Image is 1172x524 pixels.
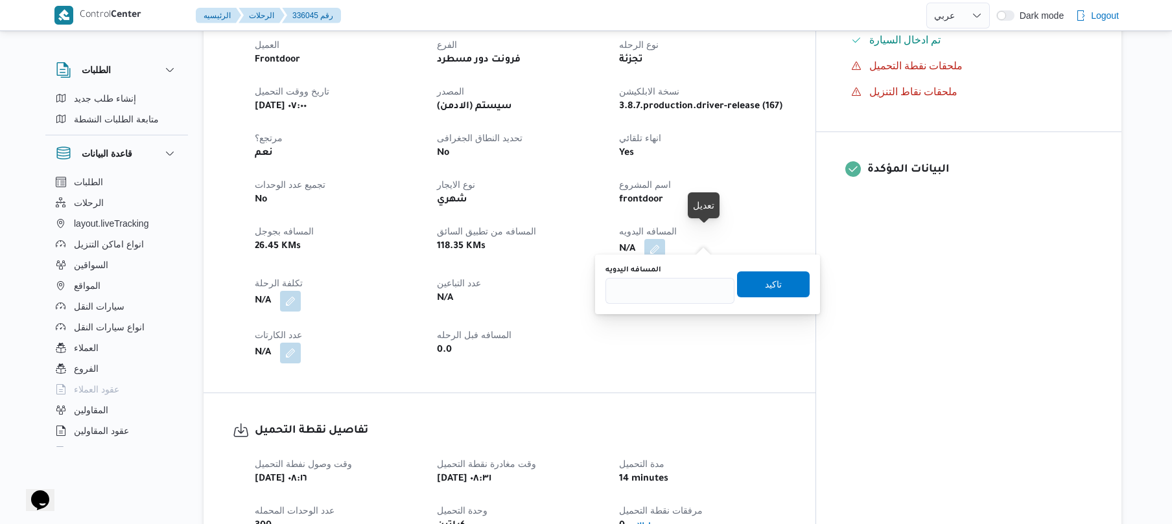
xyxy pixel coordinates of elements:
span: اسم المشروع [619,179,671,190]
button: عقود المقاولين [51,420,183,441]
b: فرونت دور مسطرد [437,52,521,68]
span: ملحقات نقطة التحميل [869,60,963,71]
label: المسافه اليدويه [605,265,661,275]
span: انهاء تلقائي [619,133,661,143]
b: نعم [255,146,273,161]
span: اجهزة التليفون [74,444,128,459]
h3: قاعدة البيانات [82,146,132,161]
span: نسخة الابلكيشن [619,86,679,97]
button: انواع اماكن التنزيل [51,234,183,255]
span: المصدر [437,86,464,97]
button: تاكيد [737,271,810,297]
span: متابعة الطلبات النشطة [74,111,159,127]
span: وقت مغادرة نقطة التحميل [437,459,536,469]
button: ملحقات نقطة التحميل [846,56,1092,76]
b: شهري [437,192,467,208]
b: N/A [619,242,635,257]
button: الرحلات [51,192,183,213]
span: الرحلات [74,195,104,211]
span: layout.liveTracking [74,216,148,231]
b: N/A [255,345,271,361]
span: انواع سيارات النقل [74,319,145,335]
b: [DATE] ٠٧:٠٠ [255,99,307,115]
span: مدة التحميل [619,459,664,469]
span: المسافه اليدويه [619,226,677,236]
span: مرفقات نقطة التحميل [619,505,703,516]
button: قاعدة البيانات [56,146,178,161]
span: نوع الايجار [437,179,475,190]
button: 336045 رقم [282,8,341,23]
div: تعديل [693,198,714,213]
span: تكلفة الرحلة [255,278,303,288]
span: العميل [255,40,279,50]
b: N/A [255,293,271,309]
span: الطلبات [74,174,103,190]
h3: تفاصيل نقطة التحميل [255,422,786,440]
button: تم ادخال السيارة [846,30,1092,51]
button: عقود العملاء [51,379,183,400]
span: المسافه فبل الرحله [437,330,511,340]
span: الفروع [74,361,99,376]
button: الفروع [51,358,183,379]
button: العملاء [51,337,183,358]
span: ملحقات نقاط التنزيل [869,86,958,97]
img: X8yXhbKr1z7QwAAAABJRU5ErkJggg== [54,6,73,25]
button: الطلبات [56,62,178,78]
span: تحديد النطاق الجغرافى [437,133,522,143]
button: المواقع [51,275,183,296]
b: Yes [619,146,634,161]
span: ملحقات نقاط التنزيل [869,84,958,100]
button: ملحقات نقاط التنزيل [846,82,1092,102]
span: المقاولين [74,402,108,418]
span: الفرع [437,40,457,50]
span: سيارات النقل [74,299,124,314]
div: الطلبات [45,88,188,135]
button: إنشاء طلب جديد [51,88,183,109]
h3: البيانات المؤكدة [867,161,1092,179]
span: المسافه من تطبيق السائق [437,226,536,236]
button: المقاولين [51,400,183,420]
h3: الطلبات [82,62,111,78]
span: المواقع [74,278,100,293]
button: متابعة الطلبات النشطة [51,109,183,130]
b: [DATE] ٠٨:٣١ [437,472,491,487]
iframe: chat widget [13,472,54,511]
b: (سيستم (الادمن [437,99,512,115]
span: عدد الوحدات المحمله [255,505,334,516]
b: Center [111,10,141,21]
span: عقود العملاء [74,382,119,397]
span: وقت وصول نفطة التحميل [255,459,352,469]
b: frontdoor [619,192,663,208]
span: نوع الرحله [619,40,659,50]
button: الرئيسيه [196,8,241,23]
span: Dark mode [1014,10,1064,21]
b: No [255,192,267,208]
span: ملحقات نقطة التحميل [869,58,963,74]
b: 26.45 KMs [255,239,301,255]
span: تاكيد [765,277,782,292]
button: الرحلات [239,8,285,23]
span: تم ادخال السيارة [869,34,941,45]
span: عدد الكارتات [255,330,302,340]
span: العملاء [74,340,99,356]
span: Logout [1091,8,1119,23]
b: 14 minutes [619,472,668,487]
span: إنشاء طلب جديد [74,91,136,106]
button: انواع سيارات النقل [51,317,183,337]
button: السواقين [51,255,183,275]
span: مرتجع؟ [255,133,283,143]
button: Logout [1070,3,1124,28]
b: [DATE] ٠٨:١٦ [255,472,307,487]
b: 0.0 [437,343,452,358]
span: تم ادخال السيارة [869,32,941,48]
button: الطلبات [51,172,183,192]
span: تجميع عدد الوحدات [255,179,325,190]
span: المسافه بجوجل [255,226,314,236]
span: السواقين [74,257,108,273]
b: 118.35 KMs [437,239,486,255]
span: وحدة التحميل [437,505,487,516]
b: N/A [437,291,453,306]
button: سيارات النقل [51,296,183,317]
span: عدد التباعين [437,278,481,288]
div: قاعدة البيانات [45,172,188,452]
